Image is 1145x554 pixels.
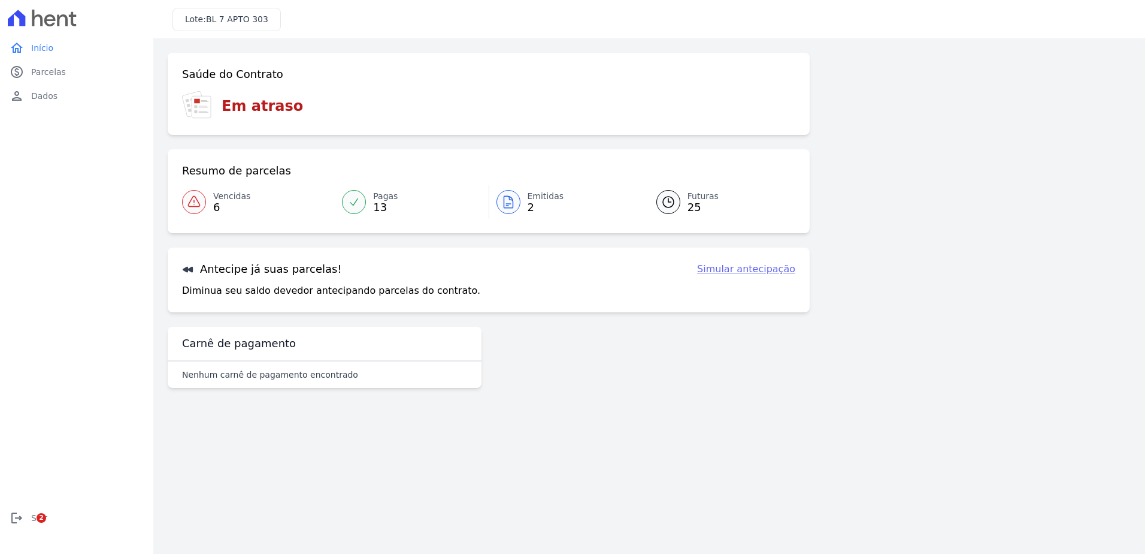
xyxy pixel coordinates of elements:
[31,90,57,102] span: Dados
[373,190,398,203] span: Pagas
[31,512,47,524] span: Sair
[182,336,296,351] h3: Carnê de pagamento
[213,203,250,212] span: 6
[12,513,41,542] iframe: Intercom live chat
[37,513,46,523] span: 2
[182,369,358,381] p: Nenhum carnê de pagamento encontrado
[31,42,53,54] span: Início
[5,36,149,60] a: homeInício
[213,190,250,203] span: Vencidas
[206,14,268,24] span: BL 7 APTO 303
[489,185,642,219] a: Emitidas 2
[222,95,303,117] h3: Em atraso
[528,203,564,212] span: 2
[182,185,335,219] a: Vencidas 6
[182,262,342,276] h3: Antecipe já suas parcelas!
[373,203,398,212] span: 13
[687,190,719,203] span: Futuras
[185,13,268,26] h3: Lote:
[10,41,24,55] i: home
[10,89,24,103] i: person
[182,67,283,82] h3: Saúde do Contrato
[5,506,149,530] a: logoutSair
[642,185,795,219] a: Futuras 25
[335,185,488,219] a: Pagas 13
[5,84,149,108] a: personDados
[687,203,719,212] span: 25
[10,65,24,79] i: paid
[31,66,66,78] span: Parcelas
[697,262,795,276] a: Simular antecipação
[182,164,291,178] h3: Resumo de parcelas
[5,60,149,84] a: paidParcelas
[10,511,24,525] i: logout
[182,284,480,298] p: Diminua seu saldo devedor antecipando parcelas do contrato.
[528,190,564,203] span: Emitidas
